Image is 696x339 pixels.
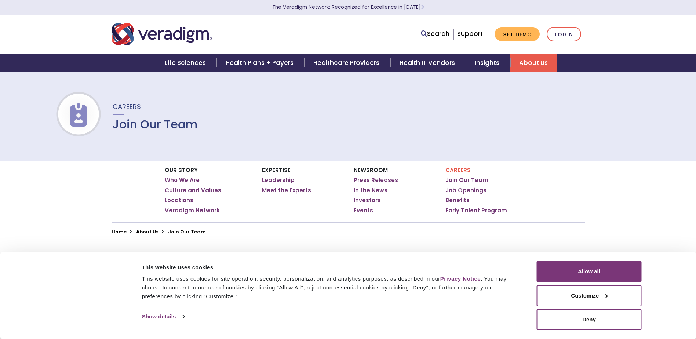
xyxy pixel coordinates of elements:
span: What’s Possible [285,251,366,266]
a: Privacy Notice [440,276,481,282]
a: Press Releases [354,176,398,184]
a: Healthcare Providers [305,54,390,72]
a: Insights [466,54,510,72]
a: Show details [142,311,185,322]
a: Life Sciences [156,54,217,72]
a: Benefits [445,197,470,204]
span: Learn More [421,4,424,11]
a: Who We Are [165,176,200,184]
button: Customize [537,285,642,306]
a: Health Plans + Payers [217,54,305,72]
a: Search [421,29,449,39]
a: Get Demo [495,27,540,41]
div: This website uses cookies [142,263,520,272]
a: About Us [136,228,158,235]
img: Veradigm logo [112,22,212,46]
a: Home [112,228,127,235]
a: Veradigm Network [165,207,220,214]
a: Early Talent Program [445,207,507,214]
a: Join Our Team [445,176,488,184]
a: Events [354,207,373,214]
a: Locations [165,197,193,204]
button: Deny [537,309,642,330]
a: Login [547,27,581,42]
a: Meet the Experts [262,187,311,194]
h1: Join Our Team [113,117,198,131]
span: Careers [113,102,141,111]
a: Investors [354,197,381,204]
a: About Us [510,54,557,72]
a: Leadership [262,176,295,184]
a: Health IT Vendors [391,54,466,72]
a: The Veradigm Network: Recognized for Excellence in [DATE]Learn More [272,4,424,11]
button: Allow all [537,261,642,282]
div: This website uses cookies for site operation, security, personalization, and analytics purposes, ... [142,274,520,301]
a: Job Openings [445,187,487,194]
a: Support [457,29,483,38]
a: Culture and Values [165,187,221,194]
a: In the News [354,187,387,194]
